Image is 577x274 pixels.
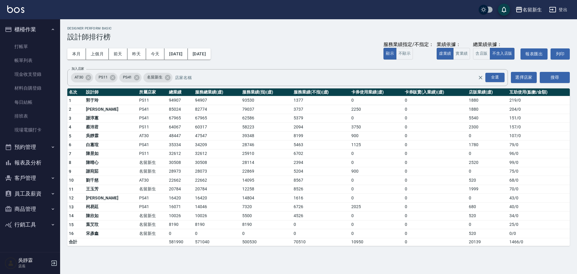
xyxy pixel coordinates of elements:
[95,74,111,80] span: PS11
[71,74,87,80] span: AT30
[194,220,240,229] td: 8190
[467,105,508,114] td: 1880
[467,131,508,140] td: 0
[508,229,570,238] td: 0 / 0
[508,211,570,220] td: 34 / 0
[18,257,49,263] h5: 吳靜霖
[484,72,506,83] button: Open
[188,48,211,60] button: [DATE]
[508,131,570,140] td: 107 / 0
[292,131,350,140] td: 8199
[292,96,350,105] td: 1377
[403,176,467,185] td: 0
[350,238,403,246] td: 10950
[69,151,71,156] span: 7
[241,185,292,194] td: 12258
[167,131,194,140] td: 48447
[69,116,71,121] span: 3
[453,48,470,60] button: 實業績
[467,114,508,123] td: 5540
[350,220,403,229] td: 0
[167,194,194,203] td: 16420
[167,229,194,238] td: 0
[467,202,508,211] td: 680
[84,167,138,176] td: 謝宛茹
[485,73,505,82] div: 全選
[173,72,488,83] input: 店家名稱
[69,125,71,129] span: 4
[467,149,508,158] td: 0
[350,194,403,203] td: 0
[138,140,167,149] td: PS41
[138,158,167,167] td: 名留新生
[167,123,194,132] td: 64067
[167,176,194,185] td: 22662
[467,229,508,238] td: 520
[138,131,167,140] td: AT30
[241,123,292,132] td: 58223
[84,149,138,158] td: 陳昱如
[241,140,292,149] td: 28746
[194,123,240,132] td: 60317
[69,178,74,183] span: 10
[241,202,292,211] td: 7320
[84,229,138,238] td: 宋彥鑫
[84,185,138,194] td: 王玉芳
[403,238,467,246] td: 0
[508,123,570,132] td: 157 / 0
[69,213,74,218] span: 14
[511,72,537,83] button: 選擇店家
[69,195,74,200] span: 12
[476,73,485,82] button: Clear
[403,220,467,229] td: 0
[69,107,71,112] span: 2
[523,6,542,14] div: 名留新生
[72,66,84,71] label: 加入店家
[508,220,570,229] td: 25 / 0
[167,211,194,220] td: 10026
[292,229,350,238] td: 0
[350,131,403,140] td: 900
[194,158,240,167] td: 30508
[403,229,467,238] td: 0
[127,48,146,60] button: 昨天
[138,114,167,123] td: PS41
[84,140,138,149] td: 白蕙瑄
[403,202,467,211] td: 0
[167,238,194,246] td: 581990
[508,105,570,114] td: 204 / 0
[383,42,434,48] div: 服務業績指定/不指定：
[241,176,292,185] td: 14095
[292,220,350,229] td: 0
[508,114,570,123] td: 151 / 0
[167,105,194,114] td: 85024
[403,158,467,167] td: 0
[194,149,240,158] td: 32612
[292,158,350,167] td: 2394
[167,88,194,96] th: 總業績
[292,114,350,123] td: 5379
[508,202,570,211] td: 40 / 0
[508,96,570,105] td: 219 / 0
[467,158,508,167] td: 2520
[194,88,240,96] th: 服務總業績(虛)
[350,123,403,132] td: 3750
[350,88,403,96] th: 卡券使用業績(虛)
[138,105,167,114] td: PS41
[167,167,194,176] td: 28973
[84,88,138,96] th: 設計師
[109,48,127,60] button: 前天
[467,123,508,132] td: 2300
[292,211,350,220] td: 4526
[521,48,548,60] button: 報表匯出
[84,131,138,140] td: 吳靜霖
[84,158,138,167] td: 陳晴心
[143,73,172,82] div: 名留新生
[241,194,292,203] td: 14804
[241,114,292,123] td: 62586
[241,238,292,246] td: 500530
[292,140,350,149] td: 5463
[350,105,403,114] td: 2250
[7,5,24,13] img: Logo
[67,88,84,96] th: 名次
